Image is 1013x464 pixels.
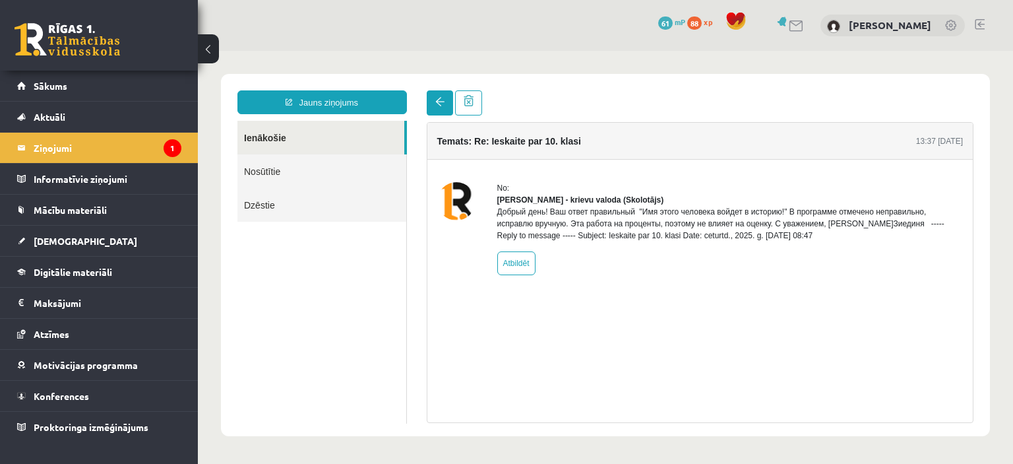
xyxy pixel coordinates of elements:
a: Rīgas 1. Tālmācības vidusskola [15,23,120,56]
img: Kristīne Saulīte [827,20,840,33]
a: Atzīmes [17,319,181,349]
a: Motivācijas programma [17,350,181,380]
a: [DEMOGRAPHIC_DATA] [17,226,181,256]
a: Mācību materiāli [17,195,181,225]
span: xp [704,17,712,27]
legend: Maksājumi [34,288,181,318]
a: [PERSON_NAME] [849,18,931,32]
a: Sākums [17,71,181,101]
a: Aktuāli [17,102,181,132]
a: Ienākošie [40,70,206,104]
span: Konferences [34,390,89,402]
legend: Ziņojumi [34,133,181,163]
span: Aktuāli [34,111,65,123]
strong: [PERSON_NAME] - krievu valoda (Skolotājs) [299,145,466,154]
a: 61 mP [658,17,685,27]
a: Ziņojumi1 [17,133,181,163]
span: Mācību materiāli [34,204,107,216]
div: 13:37 [DATE] [718,84,765,96]
a: Konferences [17,381,181,411]
a: Proktoringa izmēģinājums [17,412,181,442]
span: Proktoringa izmēģinājums [34,421,148,433]
span: Atzīmes [34,328,69,340]
div: Добрый день! Ваш ответ правильный "Имя этого человека войдет в историю!" В программе отмечено неп... [299,155,766,191]
a: Atbildēt [299,201,338,224]
h4: Temats: Re: Ieskaite par 10. klasi [239,85,383,96]
i: 1 [164,139,181,157]
a: Jauns ziņojums [40,40,209,63]
a: Maksājumi [17,288,181,318]
a: Informatīvie ziņojumi [17,164,181,194]
a: 88 xp [687,17,719,27]
a: Nosūtītie [40,104,208,137]
div: No: [299,131,766,143]
span: [DEMOGRAPHIC_DATA] [34,235,137,247]
span: Sākums [34,80,67,92]
span: 88 [687,17,702,30]
span: Digitālie materiāli [34,266,112,278]
span: mP [675,17,685,27]
img: Ludmila Ziediņa - krievu valoda [239,131,278,170]
span: Motivācijas programma [34,359,138,371]
span: 61 [658,17,673,30]
a: Dzēstie [40,137,208,171]
legend: Informatīvie ziņojumi [34,164,181,194]
a: Digitālie materiāli [17,257,181,287]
